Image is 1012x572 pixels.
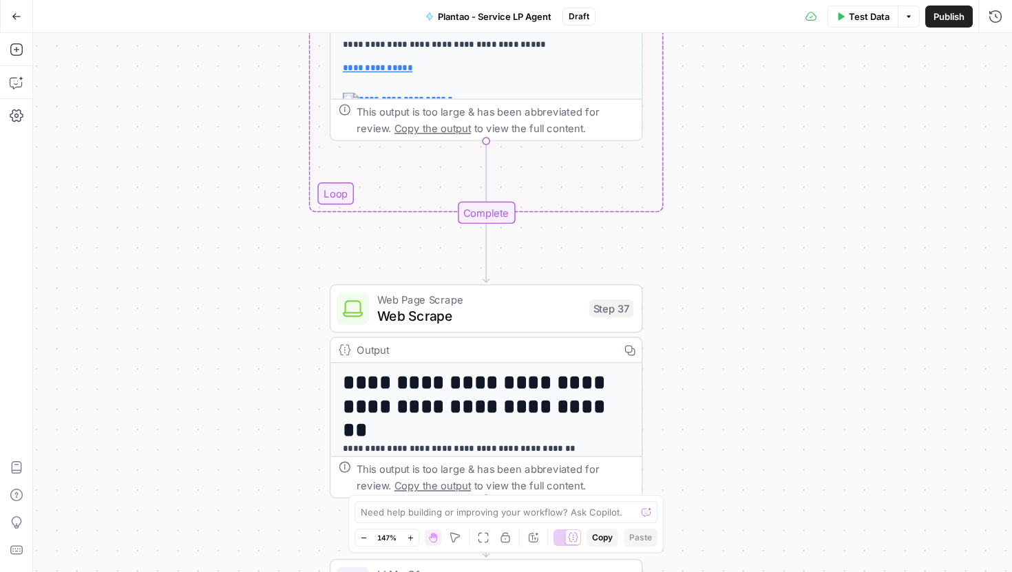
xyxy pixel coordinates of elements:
[357,461,633,494] div: This output is too large & has been abbreviated for review. to view the full content.
[849,10,889,23] span: Test Data
[483,224,489,282] g: Edge from step_51-iteration-end to step_37
[624,529,657,547] button: Paste
[589,299,634,317] div: Step 37
[357,342,611,358] div: Output
[377,291,581,307] span: Web Page Scrape
[827,6,898,28] button: Test Data
[394,122,471,134] span: Copy the output
[934,10,964,23] span: Publish
[417,6,560,28] button: Plantao - Service LP Agent
[483,498,489,557] g: Edge from step_37 to step_24
[457,202,515,224] div: Complete
[587,529,618,547] button: Copy
[438,10,551,23] span: Plantao - Service LP Agent
[377,306,581,326] span: Web Scrape
[377,532,397,543] span: 147%
[357,104,633,136] div: This output is too large & has been abbreviated for review. to view the full content.
[925,6,973,28] button: Publish
[592,531,613,544] span: Copy
[394,479,471,491] span: Copy the output
[330,202,643,224] div: Complete
[569,10,589,23] span: Draft
[629,531,652,544] span: Paste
